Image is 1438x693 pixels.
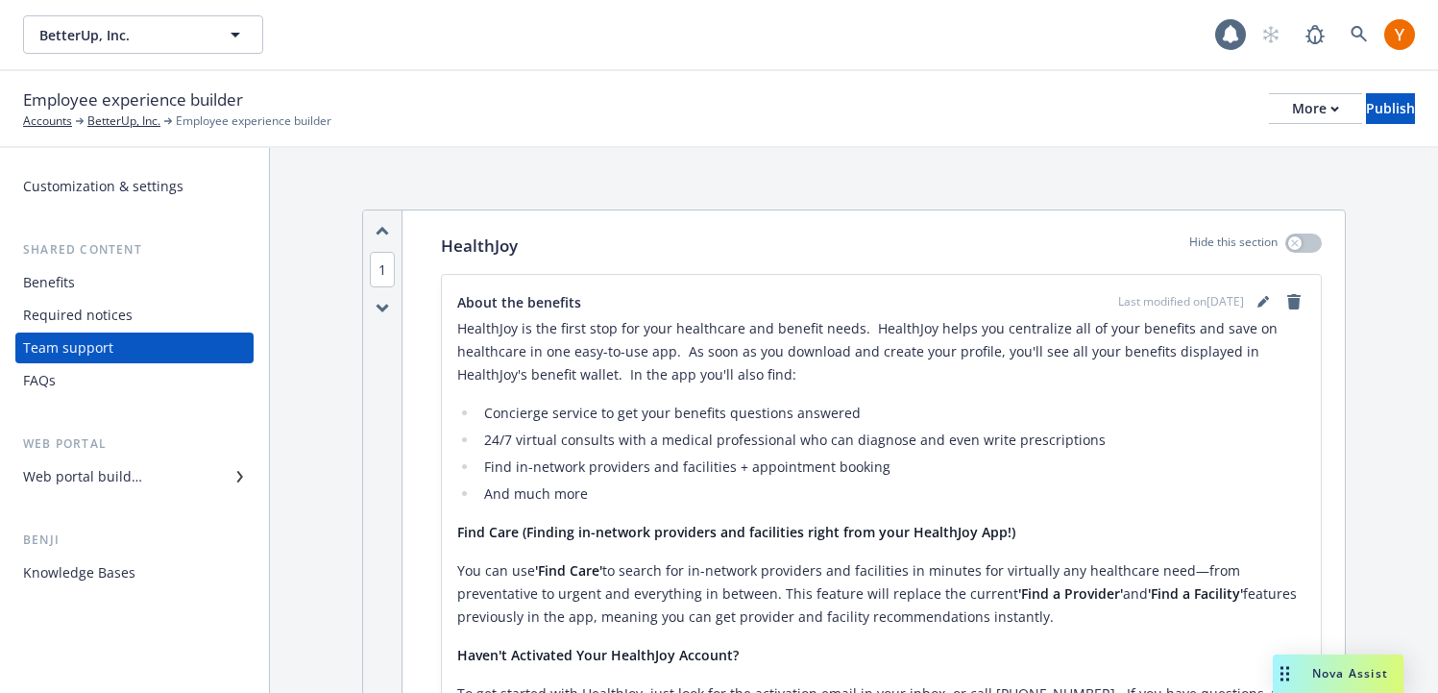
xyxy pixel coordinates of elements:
a: Web portal builder [15,461,254,492]
li: And much more [478,483,1305,506]
div: Web portal builder [23,461,142,492]
a: remove [1282,290,1305,313]
span: Last modified on [DATE] [1118,293,1244,310]
strong: Haven't Activated Your HealthJoy Account? [457,646,739,664]
span: Employee experience builder [23,87,243,112]
a: Required notices [15,300,254,331]
div: Customization & settings [23,171,183,202]
div: Web portal [15,434,254,454]
div: Drag to move [1273,655,1297,693]
a: editPencil [1252,290,1275,313]
div: FAQs [23,365,56,396]
span: BetterUp, Inc. [39,25,206,45]
button: Publish [1366,93,1415,124]
span: About the benefits [457,292,581,312]
strong: Find Care (Finding in-network providers and facilities right from your HealthJoy App!) [457,523,1015,541]
a: Report a Bug [1296,15,1334,54]
strong: 'Find a Provider' [1018,584,1123,603]
p: You can use to search for in-network providers and facilities in minutes for virtually any health... [457,559,1305,629]
li: Concierge service to get your benefits questions answered [478,402,1305,425]
li: Find in-network providers and facilities + appointment booking [478,456,1305,479]
button: BetterUp, Inc. [23,15,263,54]
a: Accounts [23,112,72,130]
div: Benji [15,531,254,550]
div: Knowledge Bases [23,557,135,588]
div: Team support [23,333,113,363]
div: More [1292,94,1339,123]
a: Search [1340,15,1378,54]
button: Nova Assist [1273,655,1403,693]
div: Benefits [23,267,75,298]
div: Required notices [23,300,133,331]
div: Publish [1366,94,1415,123]
p: Hide this section [1189,234,1278,259]
a: Knowledge Bases [15,557,254,588]
strong: 'Find Care' [535,561,602,580]
a: FAQs [15,365,254,396]
span: Employee experience builder [176,112,331,130]
p: HealthJoy [441,234,518,259]
p: HealthJoy is the first stop for your healthcare and benefit needs. HealthJoy helps you centralize... [457,317,1305,386]
div: Shared content [15,240,254,260]
a: Benefits [15,267,254,298]
img: photo [1384,19,1415,50]
button: More [1269,93,1362,124]
a: Start snowing [1252,15,1290,54]
a: Team support [15,333,254,363]
span: Nova Assist [1312,665,1388,681]
span: 1 [370,252,395,287]
button: 1 [370,260,395,280]
strong: 'Find a Facility' [1148,584,1243,603]
li: 24/7 virtual consults with a medical professional who can diagnose and even write prescriptions [478,429,1305,452]
a: Customization & settings [15,171,254,202]
a: BetterUp, Inc. [87,112,160,130]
